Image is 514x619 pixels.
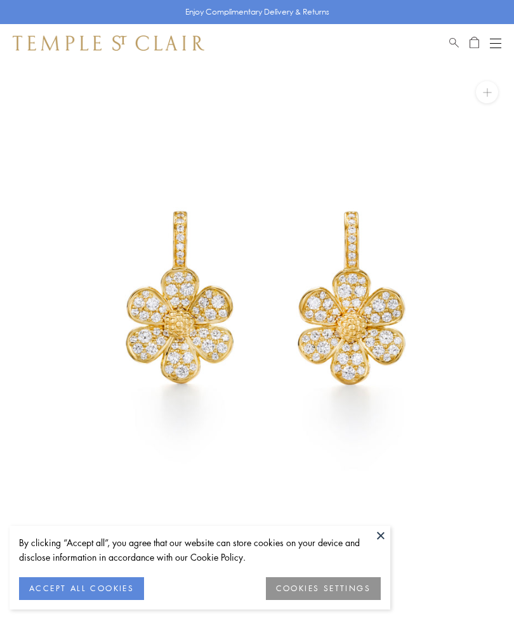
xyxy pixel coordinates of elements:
[449,35,459,51] a: Search
[19,577,144,600] button: ACCEPT ALL COOKIES
[185,6,329,18] p: Enjoy Complimentary Delivery & Returns
[19,62,514,556] img: 18K Snow Flower Earrings
[451,559,501,606] iframe: Gorgias live chat messenger
[470,35,479,51] a: Open Shopping Bag
[266,577,381,600] button: COOKIES SETTINGS
[13,35,204,51] img: Temple St. Clair
[19,535,381,565] div: By clicking “Accept all”, you agree that our website can store cookies on your device and disclos...
[490,35,501,51] button: Open navigation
